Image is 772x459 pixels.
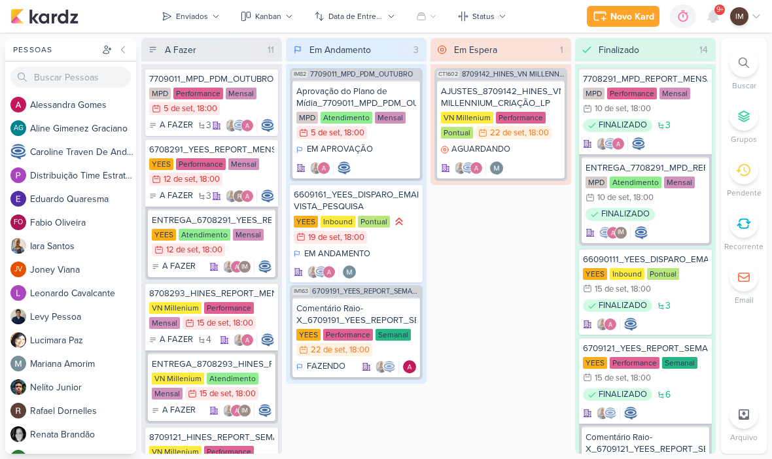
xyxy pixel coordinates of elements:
[10,332,26,348] img: Lucimara Paz
[525,129,549,137] div: , 18:00
[222,404,254,417] div: Colaboradores: Iara Santos, Alessandra Gomes, Isabella Machado Guimarães
[340,129,364,137] div: , 18:00
[164,175,196,184] div: 12 de set
[343,265,356,279] img: Mariana Amorim
[317,161,330,175] img: Alessandra Gomes
[10,356,26,371] img: Mariana Amorim
[30,169,136,182] div: D i s t r i b u i ç ã o T i m e E s t r a t é g i c o
[233,229,264,241] div: Mensal
[311,346,345,354] div: 22 de set
[165,43,196,57] div: A Fazer
[627,285,651,294] div: , 18:00
[599,43,639,57] div: Finalizado
[10,426,26,442] img: Renata Brandão
[307,143,373,156] p: EM APROVAÇÃO
[149,119,193,132] div: A FAZER
[632,137,645,150] img: Caroline Traven De Andrade
[230,404,243,417] img: Alessandra Gomes
[375,360,388,373] img: Iara Santos
[176,158,226,170] div: Performance
[228,158,259,170] div: Mensal
[261,119,274,132] div: Responsável: Caroline Traven De Andrade
[152,404,196,417] div: A FAZER
[261,333,274,347] div: Responsável: Caroline Traven De Andrade
[583,299,652,313] div: FINALIZADO
[595,374,627,382] div: 15 de set
[241,408,248,415] p: IM
[321,216,355,228] div: Inbound
[595,105,627,113] div: 10 de set
[583,73,708,85] div: 7708291_MPD_REPORT_MENSAL_AGOSTO
[338,161,351,175] div: Responsável: Caroline Traven De Andrade
[149,144,274,156] div: 6708291_YEES_REPORT_MENSAL_AGOSTO
[222,404,236,417] img: Iara Santos
[238,260,251,273] div: Isabella Machado Guimarães
[599,299,647,313] p: FINALIZADO
[596,407,620,420] div: Colaboradores: Iara Santos, Caroline Traven De Andrade
[10,309,26,324] img: Levy Pessoa
[490,161,503,175] img: Mariana Amorim
[311,129,340,137] div: 5 de set
[596,137,609,150] img: Iara Santos
[437,71,459,78] span: CT1602
[604,407,617,420] img: Caroline Traven De Andrade
[222,260,236,273] img: Iara Santos
[30,310,136,324] div: L e v y P e s s o a
[30,286,136,300] div: L e o n a r d o C a v a l c a n t e
[152,214,272,226] div: ENTREGA_6708291_YEES_REPORT_MENSAL_AGOSTO
[309,161,323,175] img: Iara Santos
[149,302,202,314] div: VN Millenium
[632,137,645,150] div: Responsável: Caroline Traven De Andrade
[586,162,705,174] div: ENTREGA_7708291_MPD_REPORT_MENSAL_AGOSTO
[206,335,211,345] span: 4
[586,177,607,188] div: MPD
[599,388,647,401] p: FINALIZADO
[10,44,99,56] div: Pessoas
[343,265,356,279] div: Responsável: Mariana Amorim
[338,161,351,175] img: Caroline Traven De Andrade
[10,403,26,418] img: Rafael Dornelles
[470,161,483,175] img: Alessandra Gomes
[403,360,416,373] img: Alessandra Gomes
[624,318,637,331] div: Responsável: Caroline Traven De Andrade
[162,404,196,417] p: A FAZER
[296,143,373,156] div: EM APROVAÇÃO
[296,360,345,373] div: FAZENDO
[451,143,510,156] p: AGUARDANDO
[261,190,274,203] div: Responsável: Caroline Traven De Andrade
[294,189,419,212] div: 6609161_YEES_DISPARO_EMAIL_BUENA VISTA_PESQUISA
[606,226,620,239] img: Alessandra Gomes
[665,121,671,130] span: 3
[662,357,697,369] div: Semanal
[583,388,652,401] div: FINALIZADO
[441,86,561,109] div: AJUSTES_8709142_HINES_VN MILLENNIUM_CRIAÇÃO_LP
[583,343,708,354] div: 6709121_YEES_REPORT_SEMANAL_COMERCIAL_17.09
[207,373,258,384] div: Atendimento
[596,137,628,150] div: Colaboradores: Iara Santos, Caroline Traven De Andrade, Alessandra Gomes
[198,246,222,254] div: , 18:00
[10,262,26,277] div: Joney Viana
[624,407,637,420] div: Responsável: Caroline Traven De Andrade
[665,390,671,399] span: 6
[555,43,569,57] div: 1
[204,446,254,458] div: Performance
[179,229,230,241] div: Atendimento
[454,43,497,57] div: Em Espera
[230,260,243,273] img: Alessandra Gomes
[30,428,136,441] div: R e n a t a B r a n d ã o
[229,319,253,328] div: , 18:00
[14,219,23,226] p: FO
[383,360,396,373] img: Caroline Traven De Andrade
[659,88,690,99] div: Mensal
[30,381,136,394] div: N e l i t o J u n i o r
[149,288,274,299] div: 8708293_HINES_REPORT_MENSAL_AGOSTO
[375,360,399,373] div: Colaboradores: Iara Santos, Caroline Traven De Andrade
[262,43,279,57] div: 11
[724,241,763,252] p: Recorrente
[225,190,257,203] div: Colaboradores: Iara Santos, Rafael Dornelles, Alessandra Gomes
[604,318,617,331] img: Alessandra Gomes
[627,374,651,382] div: , 18:00
[10,379,26,395] img: Nelito Junior
[721,48,767,92] li: Ctrl + F
[10,191,26,207] img: Eduardo Quaresma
